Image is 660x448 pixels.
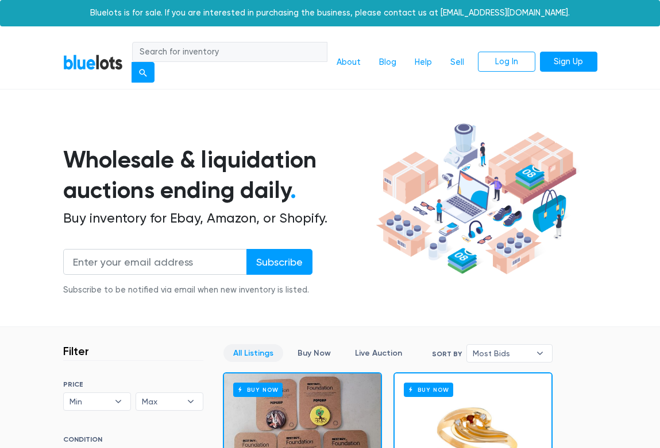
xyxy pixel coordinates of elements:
a: Buy Now [288,344,341,362]
a: Blog [370,52,406,73]
a: Log In [478,52,535,72]
b: ▾ [179,393,203,410]
a: Help [406,52,441,73]
h6: Buy Now [233,383,283,397]
a: BlueLots [63,54,123,71]
div: Subscribe to be notified via email when new inventory is listed. [63,284,312,297]
h2: Buy inventory for Ebay, Amazon, or Shopify. [63,211,373,227]
a: Sell [441,52,473,73]
label: Sort By [432,349,462,359]
h3: Filter [63,344,89,358]
a: Sign Up [540,52,597,72]
h6: PRICE [63,380,203,388]
b: ▾ [528,345,552,362]
span: . [290,176,296,204]
input: Enter your email address [63,249,247,275]
h6: Buy Now [404,383,454,397]
input: Search for inventory [132,42,327,63]
h1: Wholesale & liquidation auctions ending daily [63,145,373,205]
h6: CONDITION [63,435,203,448]
a: About [327,52,370,73]
a: All Listings [223,344,283,362]
img: hero-ee84e7d0318cb26816c560f6b4441b76977f77a177738b4e94f68c95b2b83dbb.png [373,119,580,278]
span: Most Bids [473,345,530,362]
span: Min [70,393,109,410]
span: Max [142,393,181,410]
input: Subscribe [246,249,312,275]
a: Live Auction [345,344,412,362]
b: ▾ [106,393,130,410]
